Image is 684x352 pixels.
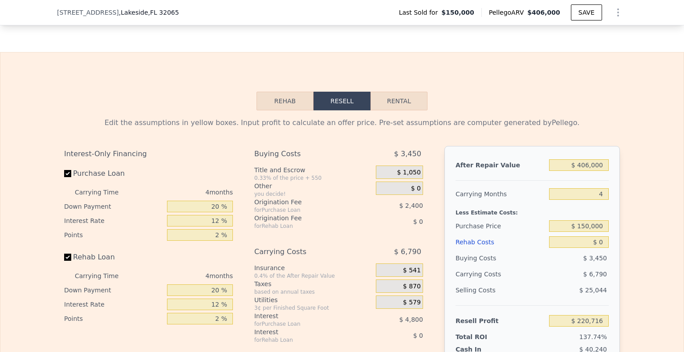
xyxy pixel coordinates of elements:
[64,283,163,297] div: Down Payment
[119,8,179,17] span: , Lakeside
[75,269,133,283] div: Carrying Time
[456,282,546,298] div: Selling Costs
[583,271,607,278] span: $ 6,790
[397,169,420,177] span: $ 1,050
[64,214,163,228] div: Interest Rate
[579,333,607,340] span: 137.74%
[254,146,354,162] div: Buying Costs
[313,92,370,110] button: Resell
[403,299,421,307] span: $ 579
[254,304,372,312] div: 3¢ per Finished Square Foot
[456,218,546,234] div: Purchase Price
[399,316,423,323] span: $ 4,800
[254,174,372,182] div: 0.33% of the price + 550
[413,332,423,339] span: $ 0
[456,234,546,250] div: Rehab Costs
[64,249,163,265] label: Rehab Loan
[148,9,179,16] span: , FL 32065
[571,4,602,20] button: SAVE
[456,202,609,218] div: Less Estimate Costs:
[456,313,546,329] div: Resell Profit
[254,336,354,344] div: for Rehab Loan
[254,288,372,295] div: based on annual taxes
[254,198,354,206] div: Origination Fee
[64,228,163,242] div: Points
[394,244,421,260] span: $ 6,790
[489,8,528,17] span: Pellego ARV
[64,312,163,326] div: Points
[609,4,627,21] button: Show Options
[254,328,354,336] div: Interest
[254,312,354,320] div: Interest
[254,223,354,230] div: for Rehab Loan
[403,267,421,275] span: $ 541
[254,320,354,328] div: for Purchase Loan
[399,8,442,17] span: Last Sold for
[456,266,511,282] div: Carrying Costs
[254,166,372,174] div: Title and Escrow
[256,92,313,110] button: Rehab
[456,157,546,173] div: After Repair Value
[399,202,423,209] span: $ 2,400
[579,287,607,294] span: $ 25,044
[254,263,372,272] div: Insurance
[64,146,233,162] div: Interest-Only Financing
[254,279,372,288] div: Taxes
[370,92,427,110] button: Rental
[254,214,354,223] div: Origination Fee
[403,283,421,291] span: $ 870
[136,185,233,199] div: 4 months
[254,295,372,304] div: Utilities
[456,250,546,266] div: Buying Costs
[413,218,423,225] span: $ 0
[64,199,163,214] div: Down Payment
[583,255,607,262] span: $ 3,450
[64,117,620,128] div: Edit the assumptions in yellow boxes. Input profit to calculate an offer price. Pre-set assumptio...
[456,332,511,341] div: Total ROI
[136,269,233,283] div: 4 months
[254,206,354,214] div: for Purchase Loan
[527,9,560,16] span: $406,000
[64,297,163,312] div: Interest Rate
[57,8,119,17] span: [STREET_ADDRESS]
[456,186,546,202] div: Carrying Months
[64,170,71,177] input: Purchase Loan
[75,185,133,199] div: Carrying Time
[411,185,421,193] span: $ 0
[254,182,372,190] div: Other
[254,190,372,198] div: you decide!
[254,244,354,260] div: Carrying Costs
[254,272,372,279] div: 0.4% of the After Repair Value
[64,254,71,261] input: Rehab Loan
[441,8,474,17] span: $150,000
[64,166,163,182] label: Purchase Loan
[394,146,421,162] span: $ 3,450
